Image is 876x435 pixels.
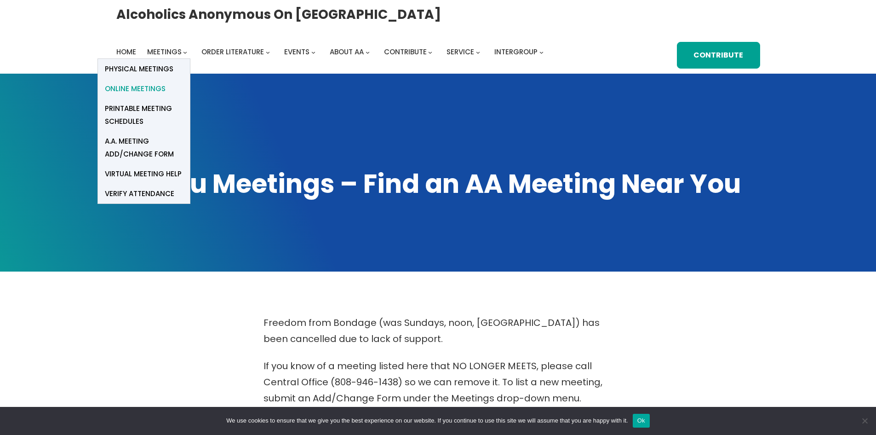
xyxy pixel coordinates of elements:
h1: Oahu Meetings – Find an AA Meeting Near You [116,167,760,202]
span: Meetings [147,47,182,57]
button: About AA submenu [366,50,370,54]
span: Printable Meeting Schedules [105,102,183,128]
span: About AA [330,47,364,57]
span: Order Literature [201,47,264,57]
span: Contribute [384,47,427,57]
p: Freedom from Bondage (was Sundays, noon, [GEOGRAPHIC_DATA]) has been cancelled due to lack of sup... [263,315,613,347]
span: Events [284,47,309,57]
a: Alcoholics Anonymous on [GEOGRAPHIC_DATA] [116,3,441,26]
span: Physical Meetings [105,63,173,75]
button: Contribute submenu [428,50,432,54]
a: Home [116,46,136,58]
span: verify attendance [105,187,174,200]
button: Service submenu [476,50,480,54]
span: Home [116,47,136,57]
a: Online Meetings [98,79,190,99]
a: verify attendance [98,184,190,203]
button: Meetings submenu [183,50,187,54]
button: Ok [633,414,650,428]
a: Physical Meetings [98,59,190,79]
span: Virtual Meeting Help [105,168,182,180]
a: Printable Meeting Schedules [98,99,190,131]
a: Service [447,46,474,58]
a: Intergroup [494,46,538,58]
a: Contribute [384,46,427,58]
span: Intergroup [494,47,538,57]
a: Meetings [147,46,182,58]
button: Order Literature submenu [266,50,270,54]
span: Service [447,47,474,57]
nav: Intergroup [116,46,547,58]
span: A.A. Meeting Add/Change Form [105,135,183,161]
p: If you know of a meeting listed here that NO LONGER MEETS, please call Central Office (808-946-14... [263,358,613,406]
a: Events [284,46,309,58]
span: Online Meetings [105,82,166,95]
button: Intergroup submenu [539,50,544,54]
span: No [860,416,869,425]
a: Virtual Meeting Help [98,164,190,184]
a: A.A. Meeting Add/Change Form [98,131,190,164]
a: Contribute [677,42,760,69]
a: About AA [330,46,364,58]
span: We use cookies to ensure that we give you the best experience on our website. If you continue to ... [226,416,628,425]
button: Events submenu [311,50,315,54]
